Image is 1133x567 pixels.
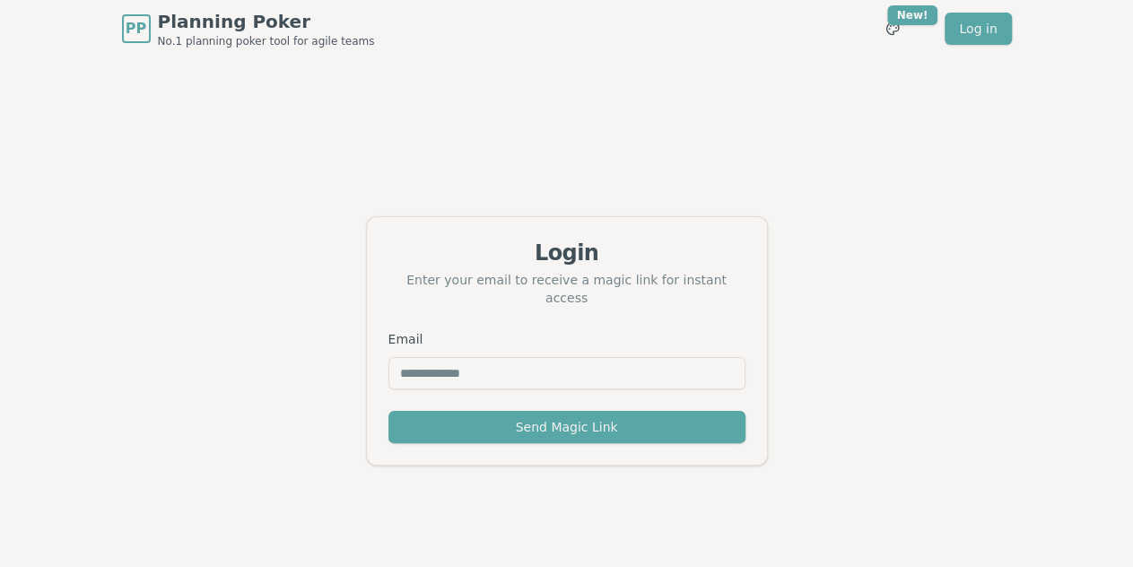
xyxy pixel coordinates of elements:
[388,239,745,267] div: Login
[945,13,1011,45] a: Log in
[158,34,375,48] span: No.1 planning poker tool for agile teams
[388,411,745,443] button: Send Magic Link
[388,332,423,346] label: Email
[122,9,375,48] a: PPPlanning PokerNo.1 planning poker tool for agile teams
[126,18,146,39] span: PP
[887,5,938,25] div: New!
[158,9,375,34] span: Planning Poker
[876,13,909,45] button: New!
[388,271,745,307] div: Enter your email to receive a magic link for instant access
